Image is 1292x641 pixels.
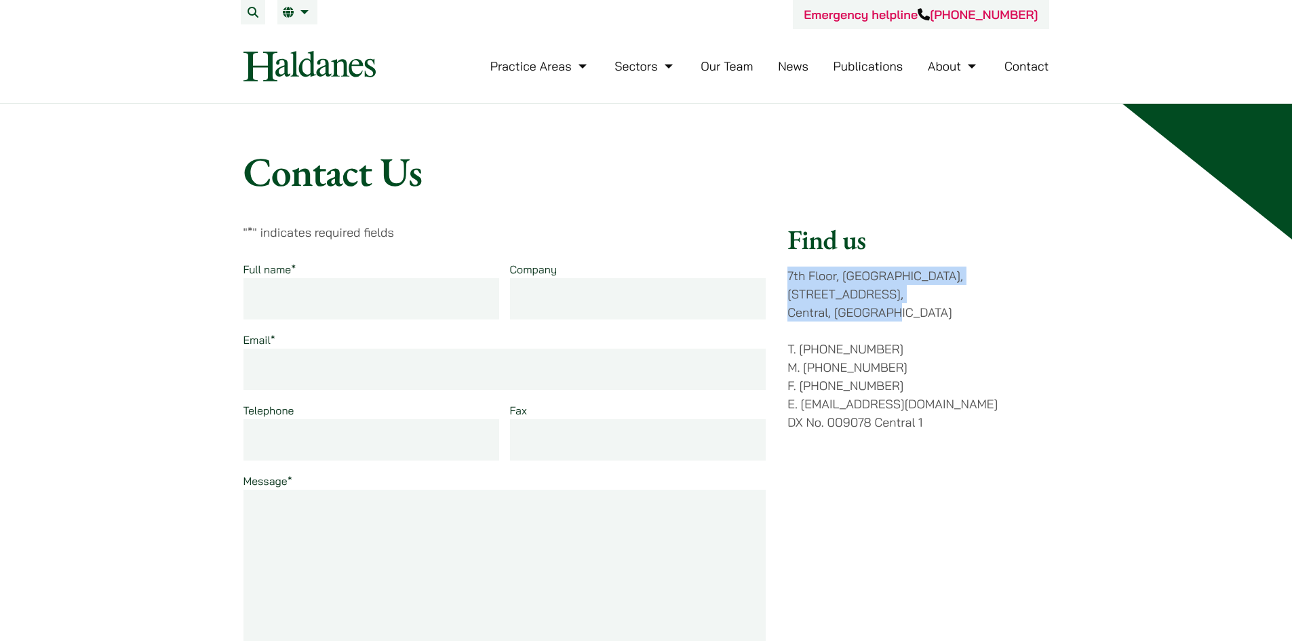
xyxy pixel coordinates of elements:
a: EN [283,7,312,18]
a: Emergency helpline[PHONE_NUMBER] [804,7,1038,22]
label: Telephone [243,404,294,417]
h1: Contact Us [243,147,1049,196]
a: Contact [1004,58,1049,74]
a: News [778,58,808,74]
label: Email [243,333,275,347]
p: " " indicates required fields [243,223,766,241]
a: Practice Areas [490,58,590,74]
h2: Find us [787,223,1049,256]
label: Company [510,263,557,276]
p: T. [PHONE_NUMBER] M. [PHONE_NUMBER] F. [PHONE_NUMBER] E. [EMAIL_ADDRESS][DOMAIN_NAME] DX No. 0090... [787,340,1049,431]
label: Fax [510,404,527,417]
a: Publications [834,58,903,74]
p: 7th Floor, [GEOGRAPHIC_DATA], [STREET_ADDRESS], Central, [GEOGRAPHIC_DATA] [787,267,1049,322]
a: Sectors [614,58,676,74]
label: Message [243,474,292,488]
a: Our Team [701,58,753,74]
img: Logo of Haldanes [243,51,376,81]
a: About [928,58,979,74]
label: Full name [243,263,296,276]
